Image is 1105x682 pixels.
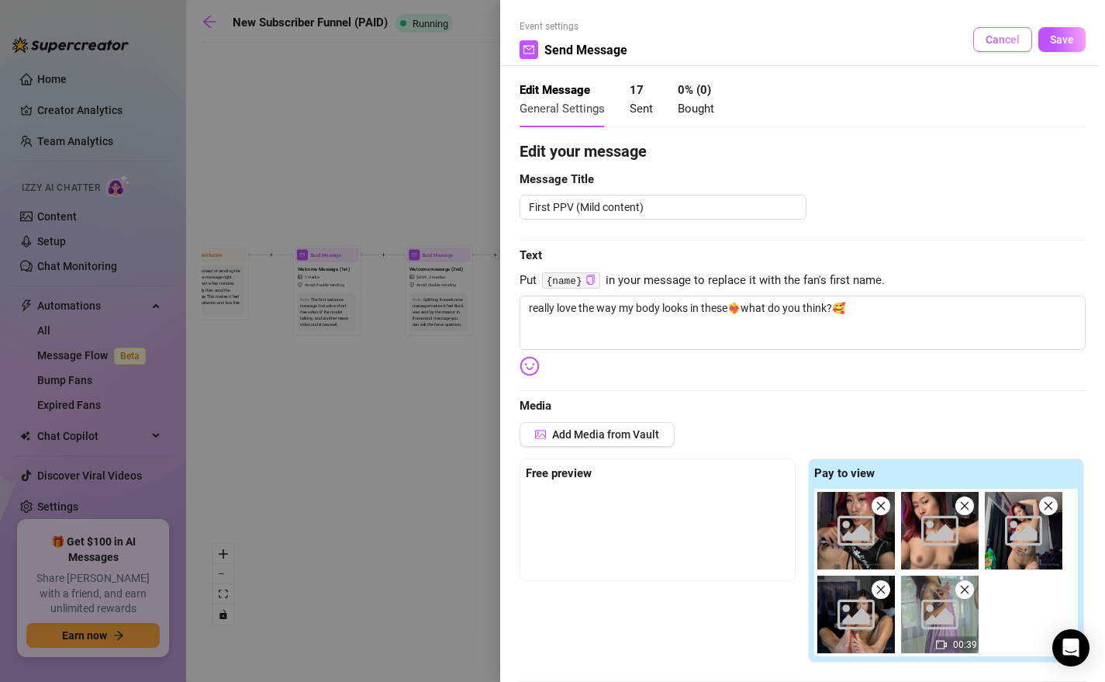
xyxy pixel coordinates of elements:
[986,33,1020,46] span: Cancel
[520,19,627,34] span: Event settings
[585,275,596,285] span: copy
[678,102,714,116] span: Bought
[901,576,979,653] div: 00:39
[552,428,659,441] span: Add Media from Vault
[1050,33,1074,46] span: Save
[526,466,592,480] strong: Free preview
[520,272,1086,290] span: Put in your message to replace it with the fan's first name.
[520,83,590,97] strong: Edit Message
[520,399,551,413] strong: Media
[936,639,947,650] span: video-camera
[959,584,970,595] span: close
[520,248,542,262] strong: Text
[520,195,806,220] textarea: First PPV (Mild content)
[814,466,875,480] strong: Pay to view
[585,275,596,286] button: Click to Copy
[544,40,627,60] span: Send Message
[535,429,546,440] span: picture
[1043,500,1054,511] span: close
[542,272,600,289] code: {name}
[875,584,886,595] span: close
[630,102,653,116] span: Sent
[973,27,1032,52] button: Cancel
[1038,27,1086,52] button: Save
[1052,629,1089,666] div: Open Intercom Messenger
[959,500,970,511] span: close
[520,422,675,447] button: Add Media from Vault
[520,356,540,376] img: svg%3e
[678,83,711,97] strong: 0 % ( 0 )
[630,83,644,97] strong: 17
[520,102,605,116] span: General Settings
[953,639,977,650] span: 00:39
[523,44,534,55] span: mail
[875,500,886,511] span: close
[520,142,647,161] strong: Edit your message
[520,172,594,186] strong: Message Title
[520,296,1086,350] textarea: really love the way my body looks in these❤️‍🔥what do you think?🥰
